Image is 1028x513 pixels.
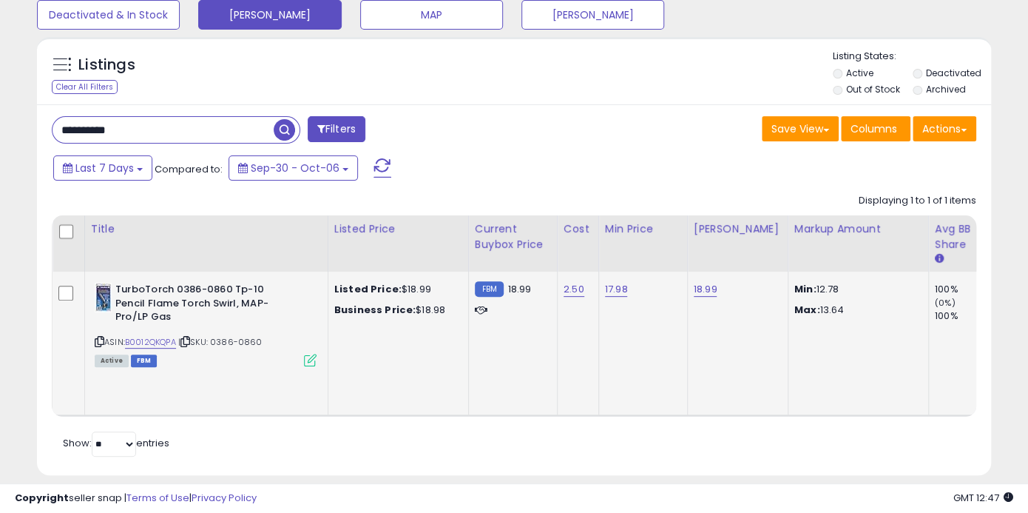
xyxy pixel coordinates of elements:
[694,282,717,297] a: 18.99
[846,67,873,79] label: Active
[15,492,257,506] div: seller snap | |
[953,491,1013,505] span: 2025-10-14 12:47 GMT
[475,281,504,297] small: FBM
[564,221,592,237] div: Cost
[859,194,976,208] div: Displaying 1 to 1 of 1 items
[507,282,531,296] span: 18.99
[841,116,910,141] button: Columns
[794,221,922,237] div: Markup Amount
[935,283,995,296] div: 100%
[935,309,995,323] div: 100%
[794,282,816,296] strong: Min:
[926,67,981,79] label: Deactivated
[53,155,152,181] button: Last 7 Days
[52,80,118,94] div: Clear All Filters
[63,436,169,450] span: Show: entries
[935,297,956,309] small: (0%)
[95,355,129,367] span: All listings currently available for purchase on Amazon
[155,162,223,176] span: Compared to:
[564,282,584,297] a: 2.50
[192,491,257,505] a: Privacy Policy
[913,116,976,141] button: Actions
[15,491,69,505] strong: Copyright
[125,336,176,349] a: B0012QKQPA
[91,221,322,237] div: Title
[95,283,112,312] img: 41wXSAiV2eL._SL40_.jpg
[334,303,416,317] b: Business Price:
[308,116,365,142] button: Filters
[605,282,628,297] a: 17.98
[334,304,457,317] div: $18.98
[846,83,900,95] label: Out of Stock
[115,283,295,328] b: TurboTorch 0386-0860 Tp-10 Pencil Flame Torch Swirl, MAP-Pro/LP Gas
[334,221,462,237] div: Listed Price
[251,161,339,175] span: Sep-30 - Oct-06
[475,221,551,252] div: Current Buybox Price
[935,221,989,252] div: Avg BB Share
[131,355,158,367] span: FBM
[334,282,402,296] b: Listed Price:
[178,336,263,348] span: | SKU: 0386-0860
[694,221,782,237] div: [PERSON_NAME]
[229,155,358,181] button: Sep-30 - Oct-06
[334,283,457,296] div: $18.99
[126,491,189,505] a: Terms of Use
[833,50,991,64] p: Listing States:
[851,121,897,136] span: Columns
[95,283,317,365] div: ASIN:
[762,116,839,141] button: Save View
[78,55,135,76] h5: Listings
[926,83,966,95] label: Archived
[605,221,681,237] div: Min Price
[794,303,820,317] strong: Max:
[794,304,917,317] p: 13.64
[935,252,944,266] small: Avg BB Share.
[75,161,134,175] span: Last 7 Days
[794,283,917,296] p: 12.78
